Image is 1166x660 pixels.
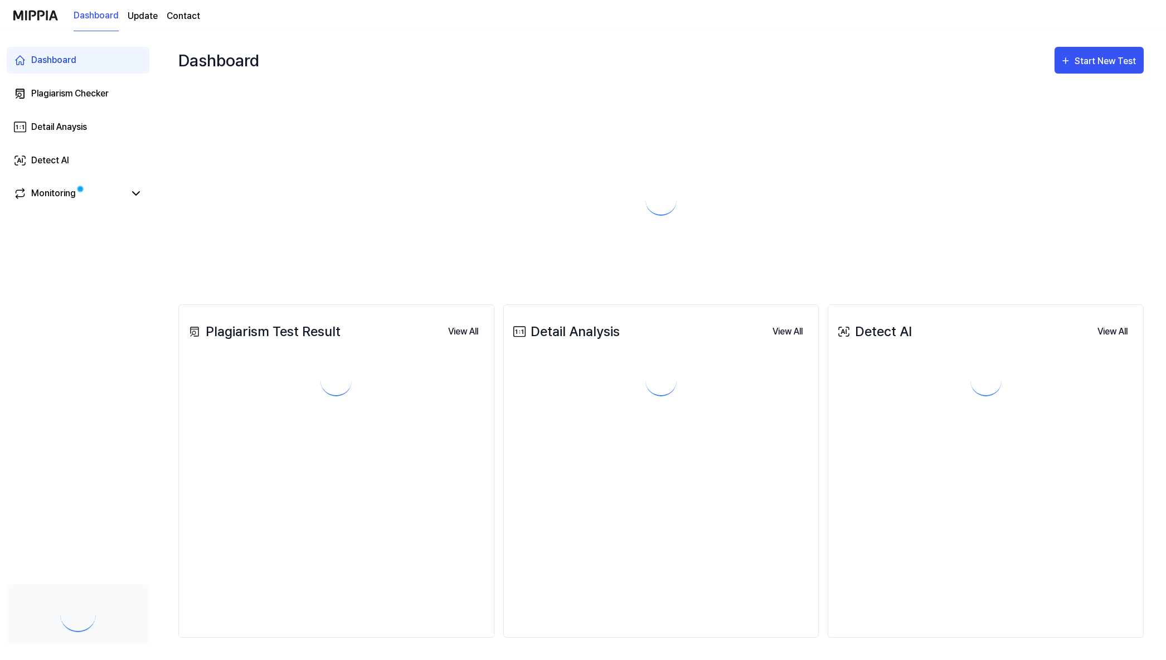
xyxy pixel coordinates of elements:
div: Start New Test [1075,54,1138,69]
button: View All [764,321,812,343]
div: Detail Anaysis [31,120,87,134]
button: View All [1089,321,1136,343]
a: Detect AI [7,147,149,174]
div: Detect AI [31,154,69,167]
div: Dashboard [31,54,76,67]
div: Dashboard [178,42,259,78]
a: Dashboard [74,1,119,31]
a: Monitoring [13,187,125,200]
div: Monitoring [31,187,76,200]
a: Update [128,9,158,23]
button: Start New Test [1055,47,1144,74]
a: Plagiarism Checker [7,80,149,107]
button: View All [439,321,487,343]
div: Plagiarism Test Result [186,322,341,342]
div: Detail Analysis [511,322,620,342]
a: Detail Anaysis [7,114,149,140]
div: Detect AI [835,322,912,342]
div: Plagiarism Checker [31,87,109,100]
a: Dashboard [7,47,149,74]
a: Contact [167,9,200,23]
